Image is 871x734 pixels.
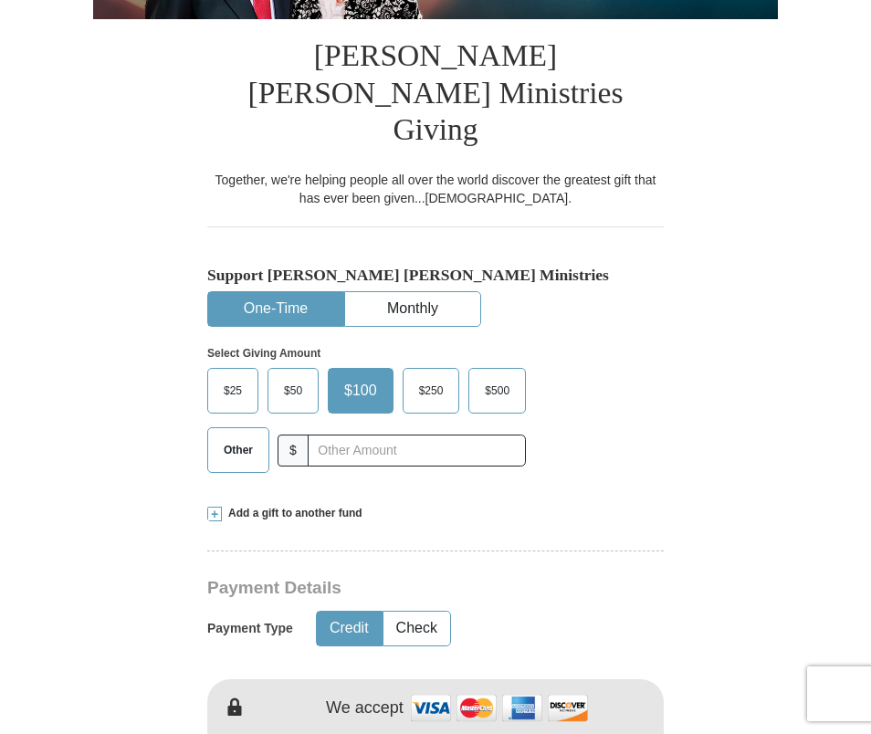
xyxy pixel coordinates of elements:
span: $ [278,435,309,467]
button: Monthly [345,292,480,326]
span: Add a gift to another fund [222,506,362,521]
button: One-Time [208,292,343,326]
span: Other [215,436,262,464]
span: $250 [410,377,453,404]
h5: Support [PERSON_NAME] [PERSON_NAME] Ministries [207,266,664,285]
h5: Payment Type [207,621,293,636]
button: Credit [317,612,382,645]
h1: [PERSON_NAME] [PERSON_NAME] Ministries Giving [207,19,664,171]
img: credit cards accepted [408,688,591,728]
button: Check [383,612,450,645]
strong: Select Giving Amount [207,347,320,360]
span: $25 [215,377,251,404]
span: $50 [275,377,311,404]
h3: Payment Details [207,578,673,599]
span: $500 [476,377,519,404]
input: Other Amount [308,435,526,467]
span: $100 [335,377,386,404]
div: Together, we're helping people all over the world discover the greatest gift that has ever been g... [207,171,664,207]
h4: We accept [326,698,404,718]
